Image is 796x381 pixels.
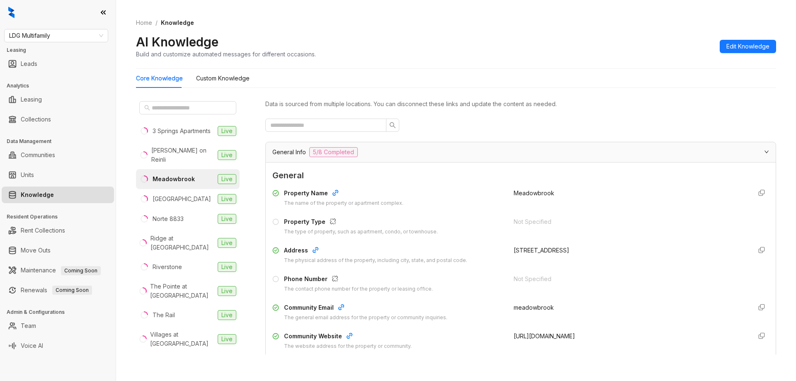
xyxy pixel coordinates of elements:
div: Core Knowledge [136,74,183,83]
div: Norte 8833 [153,214,184,223]
div: The physical address of the property, including city, state, and postal code. [284,257,467,265]
a: Leasing [21,91,42,108]
div: Not Specified [514,274,745,284]
div: The type of property, such as apartment, condo, or townhouse. [284,228,438,236]
div: [PERSON_NAME] on Reinli [151,146,214,164]
div: The Rail [153,311,175,320]
div: Villages at [GEOGRAPHIC_DATA] [150,330,214,348]
span: Live [218,194,236,204]
span: Live [218,126,236,136]
div: Property Name [284,189,403,199]
div: The Pointe at [GEOGRAPHIC_DATA] [150,282,214,300]
a: Rent Collections [21,222,65,239]
div: Riverstone [153,262,182,272]
span: Live [218,262,236,272]
a: Units [21,167,34,183]
div: Meadowbrook [153,175,195,184]
span: 5/8 Completed [309,147,358,157]
li: Move Outs [2,242,114,259]
li: Leads [2,56,114,72]
li: Communities [2,147,114,163]
li: Units [2,167,114,183]
span: Meadowbrook [514,189,554,197]
h3: Admin & Configurations [7,308,116,316]
a: Voice AI [21,337,43,354]
li: Collections [2,111,114,128]
span: Coming Soon [52,286,92,295]
div: Build and customize automated messages for different occasions. [136,50,316,58]
div: Address [284,246,467,257]
li: Team [2,318,114,334]
h3: Analytics [7,82,116,90]
a: Home [134,18,154,27]
div: Phone Number [284,274,433,285]
span: LDG Multifamily [9,29,103,42]
a: Communities [21,147,55,163]
span: Live [218,310,236,320]
li: Leasing [2,91,114,108]
div: Property Type [284,217,438,228]
span: Knowledge [161,19,194,26]
li: Knowledge [2,187,114,203]
a: Move Outs [21,242,51,259]
li: Rent Collections [2,222,114,239]
span: General Info [272,148,306,157]
div: Data is sourced from multiple locations. You can disconnect these links and update the content as... [265,99,776,109]
a: Team [21,318,36,334]
span: Live [218,334,236,344]
span: expanded [764,149,769,154]
div: The contact phone number for the property or leasing office. [284,285,433,293]
div: Ridge at [GEOGRAPHIC_DATA] [150,234,214,252]
a: Knowledge [21,187,54,203]
div: 3 Springs Apartments [153,126,211,136]
h2: AI Knowledge [136,34,218,50]
div: The name of the property or apartment complex. [284,199,403,207]
span: Live [218,238,236,248]
div: General Info5/8 Completed [266,142,776,162]
span: search [144,105,150,111]
li: Voice AI [2,337,114,354]
li: Renewals [2,282,114,298]
div: Community Website [284,332,412,342]
div: The general email address for the property or community inquiries. [284,314,447,322]
span: General [272,169,769,182]
span: Live [218,286,236,296]
div: Custom Knowledge [196,74,250,83]
li: Maintenance [2,262,114,279]
span: Live [218,174,236,184]
a: RenewalsComing Soon [21,282,92,298]
span: meadowbrook [514,304,554,311]
div: Community Email [284,303,447,314]
a: Collections [21,111,51,128]
span: Live [218,214,236,224]
a: Leads [21,56,37,72]
img: logo [8,7,15,18]
h3: Data Management [7,138,116,145]
span: Edit Knowledge [726,42,769,51]
span: [URL][DOMAIN_NAME] [514,332,575,340]
span: search [389,122,396,129]
li: / [155,18,158,27]
h3: Resident Operations [7,213,116,221]
span: Live [218,150,236,160]
div: [STREET_ADDRESS] [514,246,745,255]
span: Coming Soon [61,266,101,275]
h3: Leasing [7,46,116,54]
button: Edit Knowledge [720,40,776,53]
div: [GEOGRAPHIC_DATA] [153,194,211,204]
div: The website address for the property or community. [284,342,412,350]
div: Not Specified [514,217,745,226]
